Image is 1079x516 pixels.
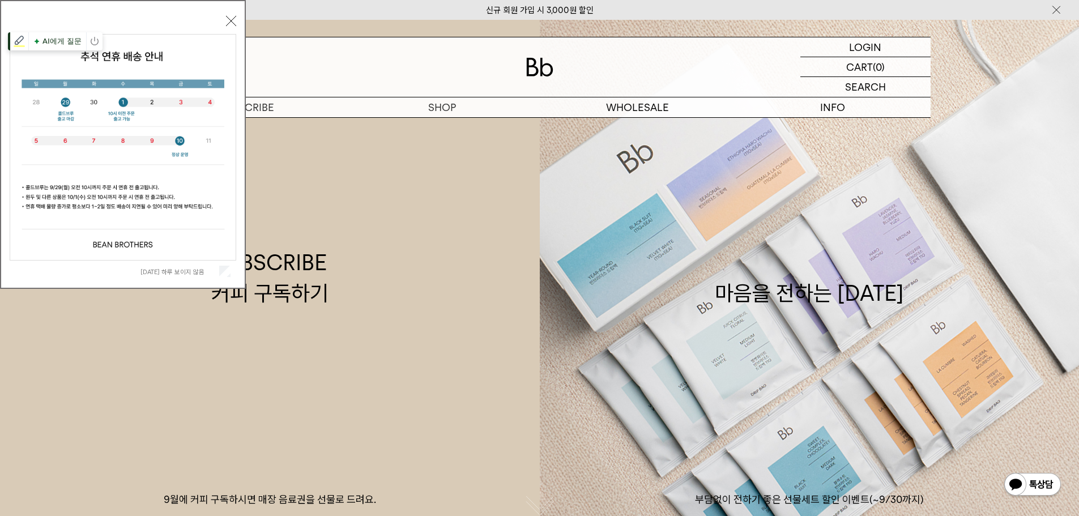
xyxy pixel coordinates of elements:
[715,248,904,308] div: 마음을 전하는 [DATE]
[800,37,931,57] a: LOGIN
[845,77,886,97] p: SEARCH
[526,58,553,76] img: 로고
[226,16,236,26] button: 닫기
[873,57,885,76] p: (0)
[10,35,236,260] img: 5e4d662c6b1424087153c0055ceb1a13_140731.jpg
[211,248,329,308] div: SUBSCRIBE 커피 구독하기
[486,5,594,15] a: 신규 회원 가입 시 3,000원 할인
[846,57,873,76] p: CART
[540,97,735,117] p: WHOLESALE
[849,37,881,57] p: LOGIN
[800,57,931,77] a: CART (0)
[140,268,217,276] label: [DATE] 하루 보이지 않음
[735,97,931,117] p: INFO
[31,34,84,49] span: AI에게 질문
[1003,472,1062,499] img: 카카오톡 채널 1:1 채팅 버튼
[344,97,540,117] a: SHOP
